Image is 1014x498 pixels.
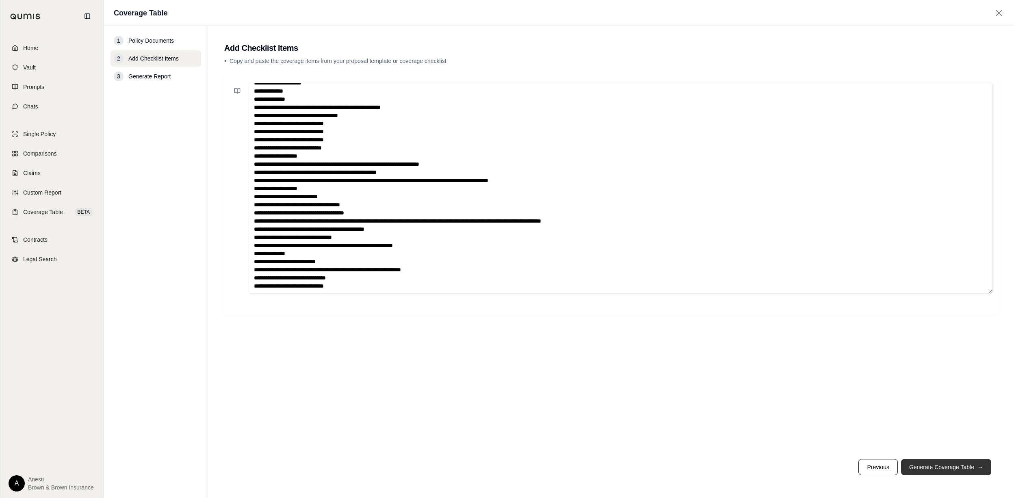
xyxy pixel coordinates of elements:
span: Custom Report [23,188,61,197]
a: Coverage TableBETA [5,203,99,221]
span: BETA [75,208,92,216]
a: Comparisons [5,145,99,162]
a: Chats [5,97,99,115]
span: Comparisons [23,149,56,158]
button: Generate Coverage Table→ [901,459,991,475]
span: Copy and paste the coverage items from your proposal template or coverage checklist [230,58,446,64]
button: Collapse sidebar [81,10,94,23]
h2: Add Checklist Items [224,42,998,54]
span: Chats [23,102,38,110]
span: Anesti [28,475,94,483]
h1: Coverage Table [114,7,168,19]
a: Single Policy [5,125,99,143]
div: A [9,475,25,492]
span: Add Checklist Items [128,54,179,63]
button: Previous [858,459,897,475]
span: Legal Search [23,255,57,263]
div: 2 [114,54,123,63]
a: Vault [5,58,99,76]
span: Brown & Brown Insurance [28,483,94,492]
span: Generate Report [128,72,171,80]
span: • [224,58,226,64]
span: → [977,463,983,471]
img: Qumis Logo [10,13,41,19]
a: Legal Search [5,250,99,268]
div: 1 [114,36,123,45]
span: Coverage Table [23,208,63,216]
a: Claims [5,164,99,182]
span: Contracts [23,236,48,244]
span: Vault [23,63,36,71]
span: Single Policy [23,130,56,138]
a: Prompts [5,78,99,96]
span: Prompts [23,83,44,91]
span: Home [23,44,38,52]
span: Policy Documents [128,37,174,45]
span: Claims [23,169,41,177]
div: 3 [114,71,123,81]
a: Home [5,39,99,57]
a: Custom Report [5,184,99,201]
a: Contracts [5,231,99,249]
